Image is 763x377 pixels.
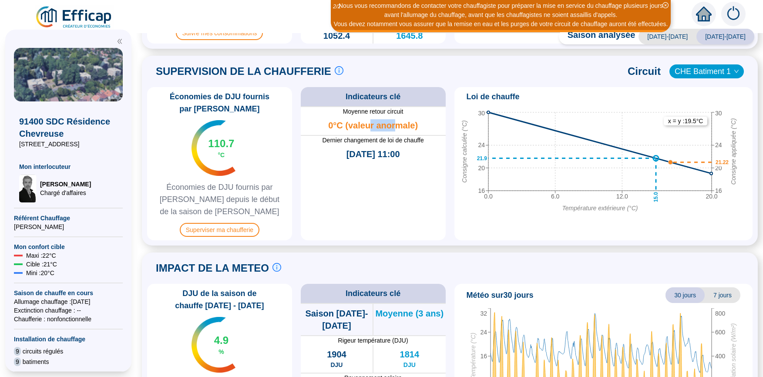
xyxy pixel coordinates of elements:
span: Maxi : 22 °C [26,251,56,260]
span: Moyenne retour circuit [301,107,446,116]
span: [PERSON_NAME] [14,222,123,231]
tspan: 20 [478,165,485,172]
span: Économies de DJU fournis par [PERSON_NAME] depuis le début de la saison de [PERSON_NAME] [151,181,289,218]
span: Rigeur température (DJU) [301,336,446,345]
tspan: Consigne appliquée (°C) [729,118,736,185]
span: Indicateurs clé [346,91,400,103]
span: 1052.4 [323,30,350,42]
tspan: 16 [480,353,487,360]
div: Nous vous recommandons de contacter votre chauffagiste pour préparer la mise en service du chauff... [332,1,669,20]
span: 1814 [400,348,420,360]
tspan: 6.0 [551,193,559,200]
span: Météo sur 30 jours [467,289,534,301]
tspan: 24 [480,329,487,336]
tspan: 24 [715,141,722,148]
span: MWh [329,42,344,50]
span: Cible : 21 °C [26,260,57,269]
tspan: 32 [480,310,487,317]
span: Circuit [628,64,661,78]
span: DJU [403,360,416,369]
span: info-circle [272,263,281,272]
tspan: 600 [715,329,726,336]
img: Chargé d'affaires [19,175,37,202]
span: Installation de chauffage [14,335,123,343]
span: 91400 SDC Résidence Chevreuse [19,115,118,140]
span: Saison analysée [559,29,635,44]
span: Saison de chauffe en cours [14,289,123,297]
span: Chargé d'affaires [40,188,91,197]
tspan: 800 [715,310,726,317]
img: indicateur températures [192,317,235,373]
span: Suivre mes consommations [176,26,263,40]
span: Loi de chauffe [467,91,520,103]
tspan: Consigne calculée (°C) [460,120,467,182]
span: 110.7 [208,137,234,151]
text: 21.22 [715,159,728,165]
tspan: 400 [715,353,726,360]
tspan: 0.0 [484,193,493,200]
span: °C [218,151,225,159]
tspan: 30 [715,110,722,117]
text: x = y : 19.5 °C [668,118,703,125]
span: 0°C (valeur anormale) [328,119,418,131]
img: alerts [721,2,746,26]
span: circuits régulés [23,347,63,356]
span: [DATE]-[DATE] [696,29,754,44]
span: info-circle [335,66,343,75]
span: 9 [14,357,21,366]
text: 21.9 [477,155,487,161]
span: Économies de DJU fournis par [PERSON_NAME] [151,91,289,115]
div: Vous devez notamment vous assurer que la remise en eau et les purges de votre circuit de chauffag... [332,20,669,29]
span: Superviser ma chaufferie [180,223,259,237]
span: double-left [117,38,123,44]
i: 2 / 2 [333,3,341,10]
span: [STREET_ADDRESS] [19,140,118,148]
tspan: 12.0 [616,193,628,200]
span: 1904 [327,348,346,360]
span: [DATE]-[DATE] [639,29,696,44]
span: Moyenne (3 ans) [375,307,444,320]
img: efficap energie logo [35,5,114,30]
tspan: 24 [478,141,485,148]
span: Mini : 20 °C [26,269,54,277]
span: DJU [330,360,343,369]
span: [PERSON_NAME] [40,180,91,188]
span: batiments [23,357,49,366]
tspan: 16 [715,187,722,194]
span: Indicateurs clé [346,287,400,300]
span: 4.9 [214,333,229,347]
tspan: 20.0 [706,193,717,200]
img: indicateur températures [192,120,235,176]
span: 9 [14,347,21,356]
span: Dernier changement de loi de chauffe [301,136,446,145]
span: IMPACT DE LA METEO [156,261,269,275]
span: Mon confort cible [14,242,123,251]
span: 1645.8 [396,30,423,42]
span: 7 jours [705,287,740,303]
span: Référent Chauffage [14,214,123,222]
span: [DATE] 11:00 [346,148,400,160]
span: CHE Batiment 1 [675,65,739,78]
span: DJU de la saison de chauffe [DATE] - [DATE] [151,287,289,312]
tspan: Température extérieure (°C) [562,205,638,212]
tspan: 16 [478,187,485,194]
span: Saison [DATE]-[DATE] [301,307,373,332]
span: MWh [402,42,417,50]
span: Mon interlocuteur [19,162,118,171]
span: 30 jours [666,287,705,303]
span: SUPERVISION DE LA CHAUFFERIE [156,64,331,78]
span: % [218,347,224,356]
span: Exctinction chauffage : -- [14,306,123,315]
span: close-circle [662,2,669,8]
span: Chaufferie : non fonctionnelle [14,315,123,323]
span: home [696,6,712,22]
span: down [734,69,739,74]
span: Allumage chauffage : [DATE] [14,297,123,306]
text: 15.0 [652,192,659,202]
